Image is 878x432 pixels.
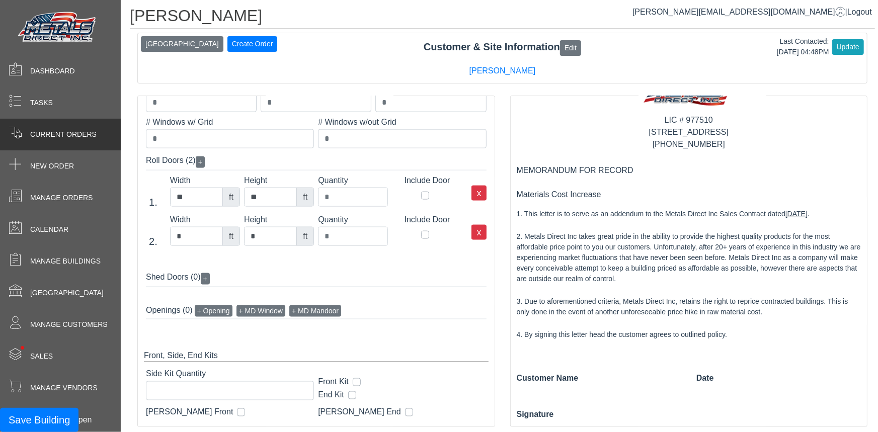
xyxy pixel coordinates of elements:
a: [PERSON_NAME][EMAIL_ADDRESS][DOMAIN_NAME] [632,8,845,16]
label: # Windows w/out Grid [318,116,486,128]
div: ft [222,188,240,207]
span: Manage Buildings [30,256,101,267]
img: Metals Direct Inc Logo [15,9,101,46]
div: LIC # 977510 [STREET_ADDRESS] [PHONE_NUMBER] [517,114,861,150]
label: Front Kit [318,376,348,388]
h1: [PERSON_NAME] [130,6,875,29]
div: Front, Side, End Kits [144,350,489,362]
label: Quantity [318,175,388,187]
label: Height [244,175,314,187]
label: Height [244,214,314,226]
div: MEMORANDUM FOR RECORD [517,164,861,177]
span: Current Orders [30,129,97,140]
span: [GEOGRAPHIC_DATA] [30,288,104,298]
span: Logout [847,8,872,16]
button: + [201,273,210,285]
button: [GEOGRAPHIC_DATA] [141,36,223,52]
label: [PERSON_NAME] End [318,406,401,418]
label: [PERSON_NAME] Front [146,406,233,418]
div: ft [296,188,314,207]
button: Create Order [227,36,278,52]
label: Width [170,214,240,226]
button: x [471,186,487,201]
button: Edit [560,40,581,56]
button: x [471,225,487,240]
label: Width [170,175,240,187]
p: 2. Metals Direct Inc takes great pride in the ability to provide the highest quality products for... [517,231,861,284]
div: Openings (0) [146,303,487,319]
div: Date [696,372,861,384]
label: End Kit [318,389,344,401]
button: + [196,156,205,168]
button: + MD Window [236,305,286,317]
div: Customer Name [517,372,681,384]
div: Shed Doors (0) [146,269,487,287]
span: New Order [30,161,74,171]
label: Include Door [392,214,462,226]
span: • [10,331,35,364]
div: Last Contacted: [DATE] 04:48PM [777,36,829,57]
span: Dashboard [30,66,75,76]
label: Side Kit Quantity [146,368,310,380]
span: Tasks [30,98,53,108]
button: + Opening [195,305,232,317]
span: Manage Orders [30,193,93,203]
div: Roll Doors (2) [146,152,487,170]
span: Calendar [30,224,68,235]
div: Signature [517,408,681,420]
div: ft [296,227,314,246]
a: [PERSON_NAME] [469,66,536,75]
button: + MD Mandoor [289,305,341,317]
div: | [632,6,872,18]
label: # Windows w/ Grid [146,116,314,128]
div: ft [222,227,240,246]
label: Include Door [392,175,462,187]
div: Materials Cost Increase [517,189,861,201]
div: Customer & Site Information [138,39,867,55]
p: 1. This letter is to serve as an addendum to the Metals Direct Inc Sales Contract dated . [517,209,861,219]
span: Manage Vendors [30,383,98,393]
p: 4. By signing this letter head the customer agrees to outlined policy. [517,329,861,340]
span: Manage Customers [30,319,108,330]
p: 3. Due to aforementioned criteria, Metals Direct Inc, retains the right to reprice contracted bui... [517,296,861,317]
span: [DATE] [785,210,808,218]
div: 1. [140,195,166,210]
label: Quantity [318,214,388,226]
div: 2. [140,234,166,249]
span: Sales [30,351,53,362]
button: Update [832,39,864,55]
